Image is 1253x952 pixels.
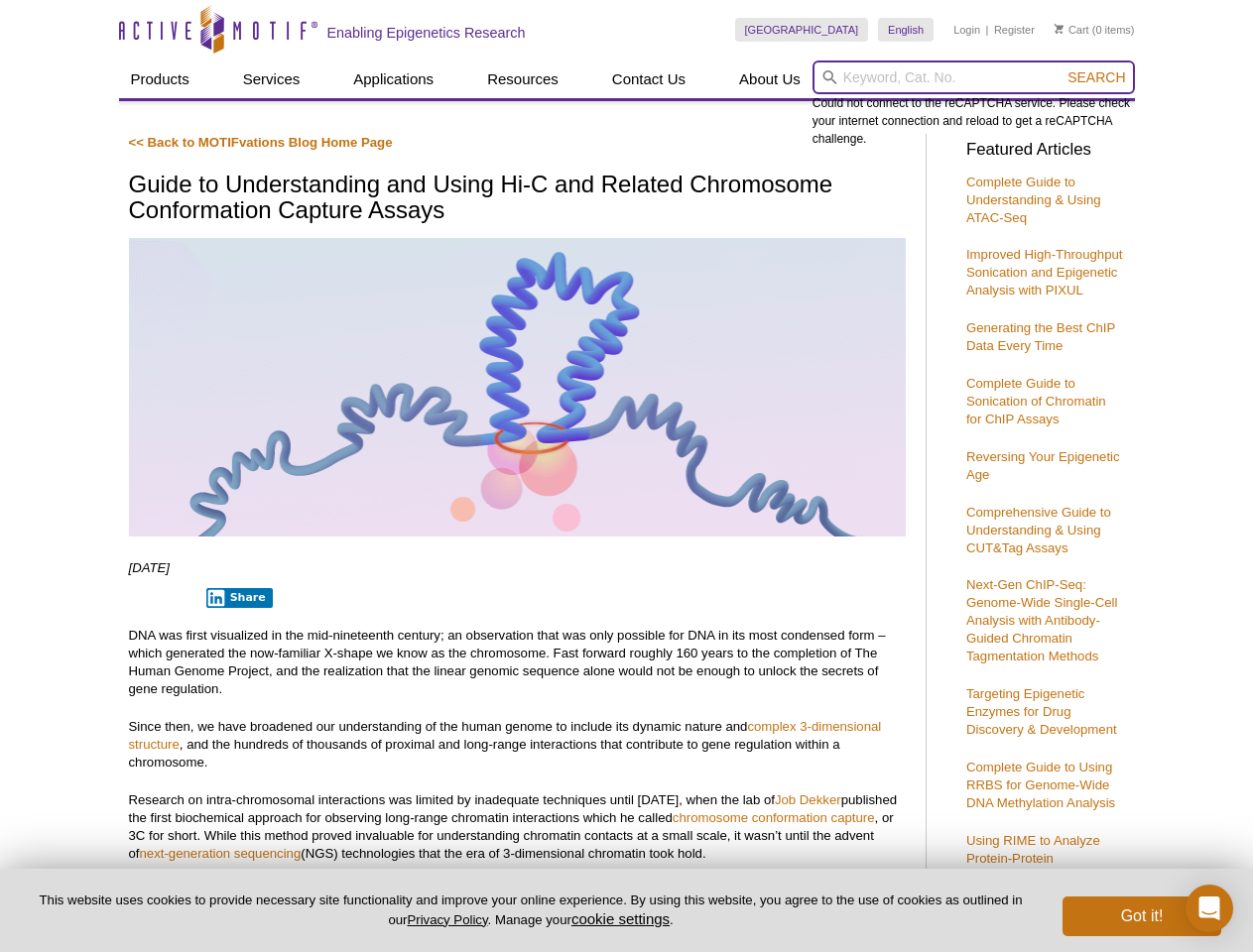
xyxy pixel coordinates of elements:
[1063,896,1221,936] button: Got it!
[231,60,313,98] a: Services
[813,60,1135,94] input: Keyword, Cat. No.
[966,760,1115,810] a: Complete Guide to Using RRBS for Genome-Wide DNA Methylation Analysis
[986,18,989,42] li: |
[119,60,201,98] a: Products
[129,791,906,863] p: Research on intra-chromosomal interactions was limited by inadequate techniques until [DATE], whe...
[966,247,1123,297] a: Improved High-Throughput Sonication and Epigenetic Analysis with PIXUL
[966,833,1116,884] a: Using RIME to Analyze Protein-Protein Interactions on Chromatin
[994,23,1035,37] a: Register
[1055,18,1135,42] li: (0 items)
[735,18,869,42] a: [GEOGRAPHIC_DATA]
[206,588,273,608] button: Share
[966,320,1115,353] a: Generating the Best ChIP Data Every Time
[673,810,875,825] a: chromosome conformation capture
[1055,24,1064,34] img: Your Cart
[571,910,670,927] button: cookie settings
[966,577,1117,663] a: Next-Gen ChIP-Seq: Genome-Wide Single-Cell Analysis with Antibody-Guided Chromatin Tagmentation M...
[407,912,487,927] a: Privacy Policy
[966,142,1125,159] h3: Featured Articles
[129,172,906,226] h1: Guide to Understanding and Using Hi-C and Related Chromosome Conformation Capture Assays
[966,449,1120,482] a: Reversing Your Epigenetic Age
[129,238,906,536] img: Hi-C
[878,18,934,42] a: English
[32,892,1030,929] p: This website uses cookies to provide necessary site functionality and improve your online experie...
[129,560,171,575] em: [DATE]
[140,846,302,861] a: next-generation sequencing
[1062,68,1131,86] button: Search
[475,60,570,98] a: Resources
[813,60,1135,148] div: Could not connect to the reCAPTCHA service. Please check your internet connection and reload to g...
[966,376,1106,426] a: Complete Guide to Sonication of Chromatin for ChIP Assays
[341,60,445,98] a: Applications
[966,686,1117,737] a: Targeting Epigenetic Enzymes for Drug Discovery & Development
[129,587,193,607] iframe: X Post Button
[129,718,906,772] p: Since then, we have broadened our understanding of the human genome to include its dynamic nature...
[327,24,526,42] h2: Enabling Epigenetics Research
[1055,23,1089,37] a: Cart
[1186,885,1233,932] div: Open Intercom Messenger
[966,175,1101,225] a: Complete Guide to Understanding & Using ATAC-Seq
[129,627,906,698] p: DNA was first visualized in the mid-nineteenth century; an observation that was only possible for...
[129,135,393,150] a: << Back to MOTIFvations Blog Home Page
[727,60,813,98] a: About Us
[775,792,841,807] a: Job Dekker
[1067,69,1125,85] span: Search
[600,60,697,98] a: Contact Us
[966,505,1111,555] a: Comprehensive Guide to Understanding & Using CUT&Tag Assays
[953,23,980,37] a: Login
